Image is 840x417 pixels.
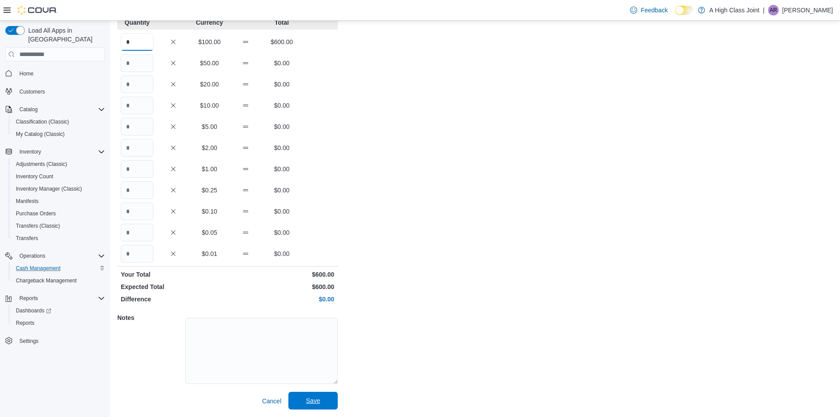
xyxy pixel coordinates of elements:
[12,196,42,207] a: Manifests
[265,101,298,110] p: $0.00
[121,54,153,72] input: Quantity
[16,198,38,205] span: Manifests
[16,293,41,304] button: Reports
[16,235,38,242] span: Transfers
[265,18,298,27] p: Total
[9,183,108,195] button: Inventory Manager (Classic)
[12,171,105,182] span: Inventory Count
[2,146,108,158] button: Inventory
[5,63,105,370] nav: Complex example
[2,292,108,304] button: Reports
[768,5,779,15] div: Alexa Rushton
[16,104,41,115] button: Catalog
[12,159,105,169] span: Adjustments (Classic)
[121,203,153,220] input: Quantity
[193,207,226,216] p: $0.10
[25,26,105,44] span: Load All Apps in [GEOGRAPHIC_DATA]
[193,38,226,46] p: $100.00
[763,5,765,15] p: |
[16,68,105,79] span: Home
[12,129,105,139] span: My Catalog (Classic)
[265,59,298,68] p: $0.00
[12,275,105,286] span: Chargeback Management
[121,160,153,178] input: Quantity
[16,118,69,125] span: Classification (Classic)
[121,97,153,114] input: Quantity
[12,305,105,316] span: Dashboards
[627,1,671,19] a: Feedback
[16,173,53,180] span: Inventory Count
[121,224,153,241] input: Quantity
[193,228,226,237] p: $0.05
[121,295,226,304] p: Difference
[258,392,285,410] button: Cancel
[12,221,105,231] span: Transfers (Classic)
[121,139,153,157] input: Quantity
[193,18,226,27] p: Currency
[12,196,105,207] span: Manifests
[709,5,760,15] p: A High Class Joint
[641,6,668,15] span: Feedback
[265,165,298,173] p: $0.00
[16,336,42,346] a: Settings
[12,233,41,244] a: Transfers
[265,122,298,131] p: $0.00
[306,396,320,405] span: Save
[229,295,334,304] p: $0.00
[9,317,108,329] button: Reports
[265,143,298,152] p: $0.00
[16,335,105,346] span: Settings
[193,101,226,110] p: $10.00
[2,250,108,262] button: Operations
[229,282,334,291] p: $600.00
[2,103,108,116] button: Catalog
[9,274,108,287] button: Chargeback Management
[121,270,226,279] p: Your Total
[265,207,298,216] p: $0.00
[12,208,60,219] a: Purchase Orders
[9,232,108,244] button: Transfers
[265,38,298,46] p: $600.00
[9,195,108,207] button: Manifests
[193,59,226,68] p: $50.00
[12,263,64,274] a: Cash Management
[2,85,108,98] button: Customers
[18,6,57,15] img: Cova
[12,263,105,274] span: Cash Management
[121,75,153,93] input: Quantity
[16,277,77,284] span: Chargeback Management
[121,33,153,51] input: Quantity
[12,129,68,139] a: My Catalog (Classic)
[12,305,55,316] a: Dashboards
[9,207,108,220] button: Purchase Orders
[19,88,45,95] span: Customers
[19,338,38,345] span: Settings
[16,104,105,115] span: Catalog
[9,116,108,128] button: Classification (Classic)
[12,184,86,194] a: Inventory Manager (Classic)
[16,293,105,304] span: Reports
[16,86,49,97] a: Customers
[121,118,153,135] input: Quantity
[12,184,105,194] span: Inventory Manager (Classic)
[675,6,694,15] input: Dark Mode
[121,18,153,27] p: Quantity
[770,5,777,15] span: AR
[121,282,226,291] p: Expected Total
[16,307,51,314] span: Dashboards
[16,86,105,97] span: Customers
[19,295,38,302] span: Reports
[193,80,226,89] p: $20.00
[117,309,183,327] h5: Notes
[288,392,338,409] button: Save
[16,251,49,261] button: Operations
[12,171,57,182] a: Inventory Count
[16,185,82,192] span: Inventory Manager (Classic)
[16,131,65,138] span: My Catalog (Classic)
[16,319,34,327] span: Reports
[121,245,153,263] input: Quantity
[265,80,298,89] p: $0.00
[12,275,80,286] a: Chargeback Management
[12,318,105,328] span: Reports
